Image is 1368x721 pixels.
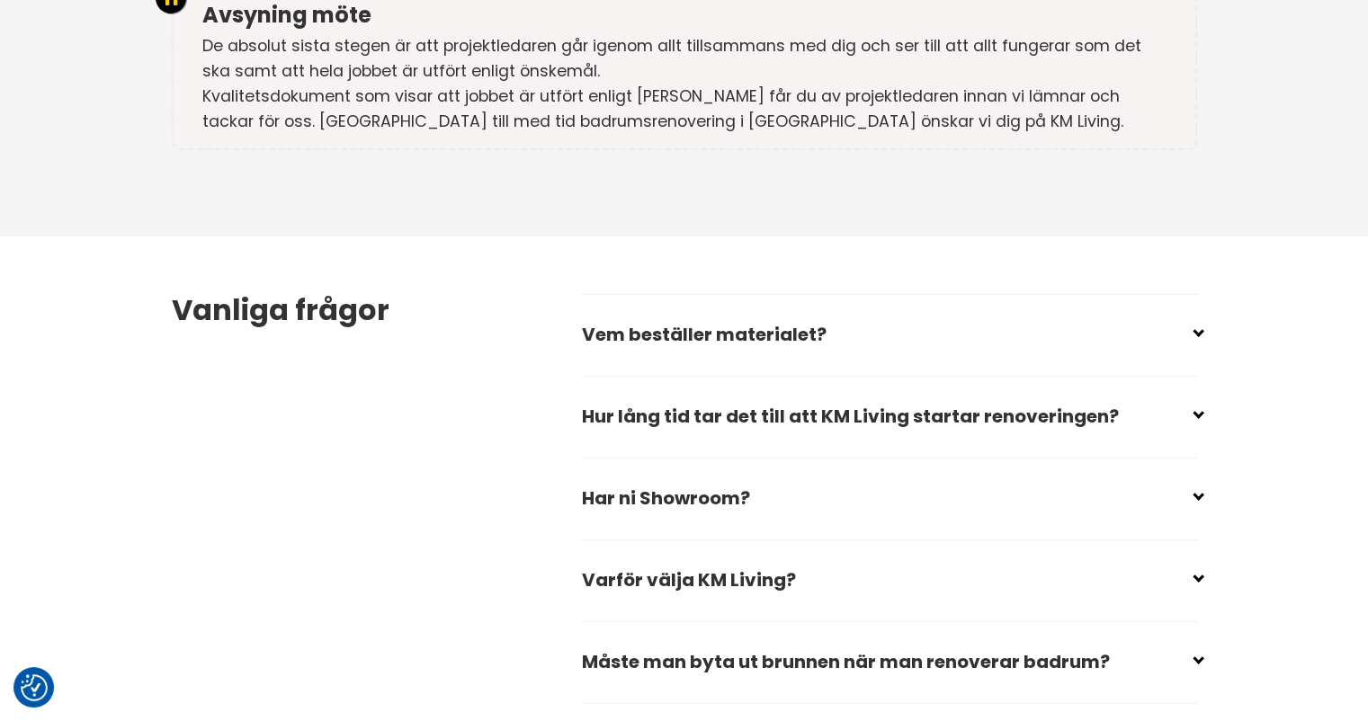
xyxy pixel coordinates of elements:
[582,556,1197,618] h2: Varför välja KM Living?
[21,674,48,701] img: Revisit consent button
[202,33,1167,134] p: De absolut sista stegen är att projektledaren går igenom allt tillsammans med dig och ser till at...
[582,393,1197,454] h2: Hur lång tid tar det till att KM Living startar renoveringen?
[582,638,1197,699] h2: Måste man byta ut brunnen när man renoverar badrum?
[21,674,48,701] button: Samtyckesinställningar
[582,475,1197,536] h2: Har ni Showroom?
[582,311,1197,372] h2: Vem beställer materialet?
